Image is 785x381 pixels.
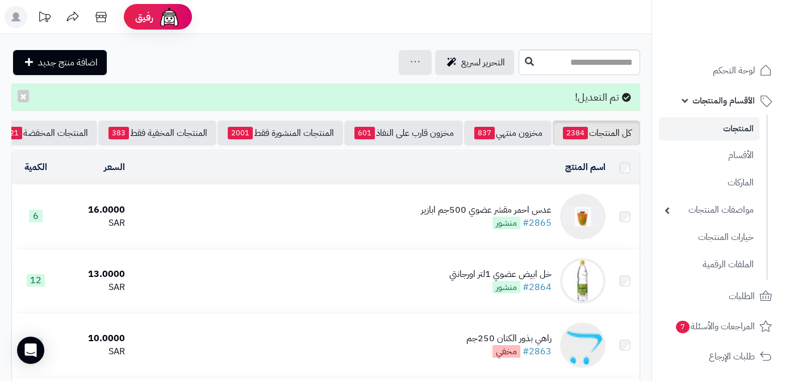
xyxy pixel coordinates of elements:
a: المنتجات المنشورة فقط2001 [218,121,343,146]
div: تم التعديل! [11,84,640,111]
a: اضافة منتج جديد [13,50,107,75]
a: الأقسام [659,143,759,168]
span: 2001 [228,127,253,139]
a: السعر [104,160,125,174]
span: الطلبات [729,288,755,304]
a: #2864 [523,280,552,294]
a: خيارات المنتجات [659,225,759,250]
div: Open Intercom Messenger [17,337,44,364]
a: اسم المنتج [565,160,606,174]
a: الماركات [659,171,759,195]
span: اضافة منتج جديد [38,56,98,69]
a: طلبات الإرجاع [659,343,778,370]
span: 12 [27,274,45,287]
span: الأقسام والمنتجات [692,93,755,109]
a: #2863 [523,345,552,358]
span: لوحة التحكم [713,63,755,78]
img: خل ابيض عضوي 1لتر اورجانتي [560,258,606,304]
span: طلبات الإرجاع [709,349,755,365]
span: التحرير لسريع [461,56,505,69]
div: راهي بذور الكتان 250جم [466,332,552,345]
span: المراجعات والأسئلة [675,318,755,334]
img: راهي بذور الكتان 250جم [560,322,606,368]
span: رفيق [135,10,153,24]
img: عدس احمر مقشر عضوي 500جم ابازير [560,194,606,239]
button: × [18,90,29,102]
a: مخزون منتهي837 [464,121,552,146]
img: ai-face.png [158,6,181,28]
a: مواصفات المنتجات [659,198,759,222]
span: 6 [29,210,43,222]
div: SAR [65,217,125,230]
span: 837 [474,127,495,139]
span: 383 [108,127,129,139]
a: #2865 [523,216,552,230]
span: منشور [492,217,520,229]
span: مخفي [492,345,520,358]
div: 16.0000 [65,204,125,217]
div: SAR [65,345,125,358]
span: منشور [492,281,520,293]
span: 7 [676,321,690,333]
a: المنتجات المخفية فقط383 [98,121,216,146]
a: الكمية [24,160,47,174]
div: 13.0000 [65,268,125,281]
div: SAR [65,281,125,294]
a: التحرير لسريع [435,50,514,75]
a: الملفات الرقمية [659,252,759,277]
img: logo-2.png [708,32,774,56]
div: 10.0000 [65,332,125,345]
div: خل ابيض عضوي 1لتر اورجانتي [449,268,552,281]
a: لوحة التحكم [659,57,778,84]
a: الطلبات [659,283,778,310]
a: مخزون قارب على النفاذ601 [344,121,463,146]
div: عدس احمر مقشر عضوي 500جم ابازير [421,204,552,217]
a: المراجعات والأسئلة7 [659,313,778,340]
span: 601 [354,127,375,139]
a: المنتجات [659,117,759,140]
span: 2384 [563,127,588,139]
a: تحديثات المنصة [30,6,59,31]
a: كل المنتجات2384 [553,121,640,146]
span: 21 [6,127,22,139]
